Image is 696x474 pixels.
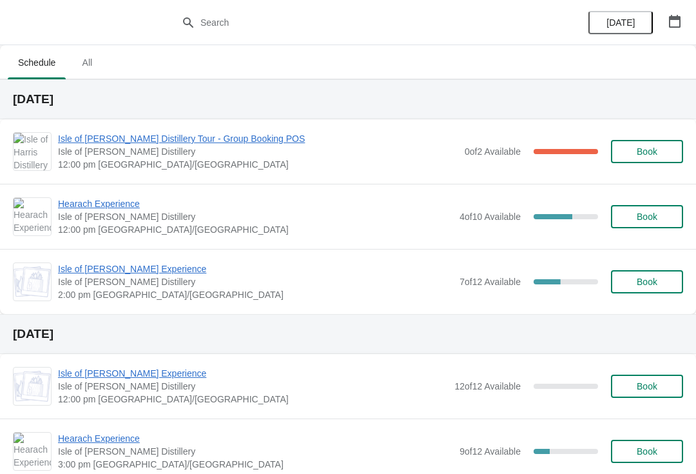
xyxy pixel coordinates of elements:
span: 0 of 2 Available [465,146,521,157]
span: 12:00 pm [GEOGRAPHIC_DATA]/[GEOGRAPHIC_DATA] [58,393,448,406]
span: Schedule [8,51,66,74]
span: All [71,51,103,74]
span: Book [637,277,657,287]
span: 3:00 pm [GEOGRAPHIC_DATA]/[GEOGRAPHIC_DATA] [58,458,453,471]
span: Book [637,446,657,457]
span: 12:00 pm [GEOGRAPHIC_DATA]/[GEOGRAPHIC_DATA] [58,158,458,171]
span: Hearach Experience [58,197,453,210]
span: 2:00 pm [GEOGRAPHIC_DATA]/[GEOGRAPHIC_DATA] [58,288,453,301]
span: Book [637,212,657,222]
button: Book [611,440,683,463]
span: Isle of [PERSON_NAME] Distillery [58,210,453,223]
span: Hearach Experience [58,432,453,445]
input: Search [200,11,522,34]
span: Book [637,381,657,391]
span: Isle of [PERSON_NAME] Distillery [58,275,453,288]
h2: [DATE] [13,328,683,341]
span: 7 of 12 Available [459,277,521,287]
span: 9 of 12 Available [459,446,521,457]
span: Isle of [PERSON_NAME] Distillery Tour - Group Booking POS [58,132,458,145]
img: Isle of Harris Gin Experience | Isle of Harris Distillery | 12:00 pm Europe/London [14,371,51,402]
button: [DATE] [588,11,653,34]
button: Book [611,375,683,398]
button: Book [611,205,683,228]
span: 12:00 pm [GEOGRAPHIC_DATA]/[GEOGRAPHIC_DATA] [58,223,453,236]
h2: [DATE] [13,93,683,106]
img: Isle of Harris Distillery Tour - Group Booking POS | Isle of Harris Distillery | 12:00 pm Europe/... [14,133,51,170]
span: Isle of [PERSON_NAME] Distillery [58,380,448,393]
img: Isle of Harris Gin Experience | Isle of Harris Distillery | 2:00 pm Europe/London [14,266,51,297]
span: Isle of [PERSON_NAME] Distillery [58,145,458,158]
button: Book [611,270,683,293]
span: Isle of [PERSON_NAME] Experience [58,262,453,275]
span: Book [637,146,657,157]
span: Isle of [PERSON_NAME] Distillery [58,445,453,458]
span: 12 of 12 Available [454,381,521,391]
span: 4 of 10 Available [459,212,521,222]
span: Isle of [PERSON_NAME] Experience [58,367,448,380]
span: [DATE] [606,17,635,28]
img: Hearach Experience | Isle of Harris Distillery | 3:00 pm Europe/London [14,433,51,470]
button: Book [611,140,683,163]
img: Hearach Experience | Isle of Harris Distillery | 12:00 pm Europe/London [14,198,51,235]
